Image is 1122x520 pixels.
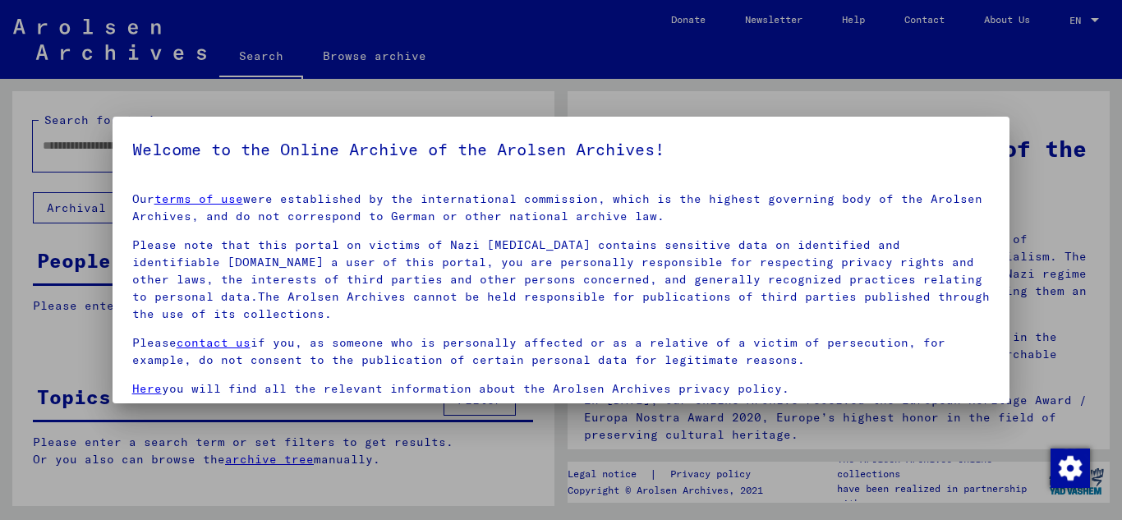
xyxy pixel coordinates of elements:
a: terms of use [154,191,243,206]
p: you will find all the relevant information about the Arolsen Archives privacy policy. [132,380,991,398]
img: Change consent [1051,449,1090,488]
p: Please if you, as someone who is personally affected or as a relative of a victim of persecution,... [132,334,991,369]
a: Here [132,381,162,396]
p: Our were established by the international commission, which is the highest governing body of the ... [132,191,991,225]
p: Please note that this portal on victims of Nazi [MEDICAL_DATA] contains sensitive data on identif... [132,237,991,323]
h5: Welcome to the Online Archive of the Arolsen Archives! [132,136,991,163]
a: contact us [177,335,251,350]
